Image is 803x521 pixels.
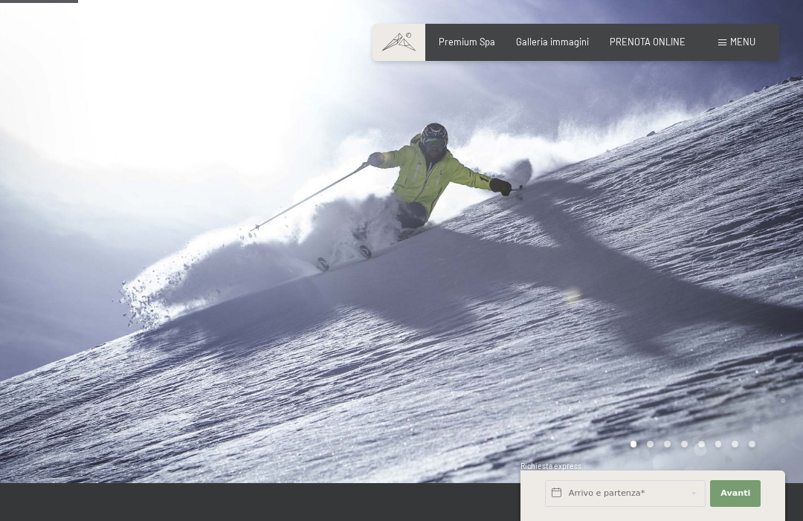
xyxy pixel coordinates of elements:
button: Avanti [710,480,761,507]
div: Carousel Pagination [625,441,755,447]
div: Carousel Page 8 [749,441,755,447]
div: Carousel Page 5 [698,441,705,447]
a: Galleria immagini [516,36,589,48]
span: Richiesta express [520,462,581,470]
div: Carousel Page 2 [647,441,654,447]
div: Carousel Page 1 (Current Slide) [631,441,637,447]
a: PRENOTA ONLINE [610,36,686,48]
div: Carousel Page 7 [732,441,738,447]
span: Menu [730,36,755,48]
a: Premium Spa [439,36,495,48]
span: Avanti [720,488,750,499]
div: Carousel Page 3 [664,441,671,447]
div: Carousel Page 4 [681,441,688,447]
div: Carousel Page 6 [715,441,722,447]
